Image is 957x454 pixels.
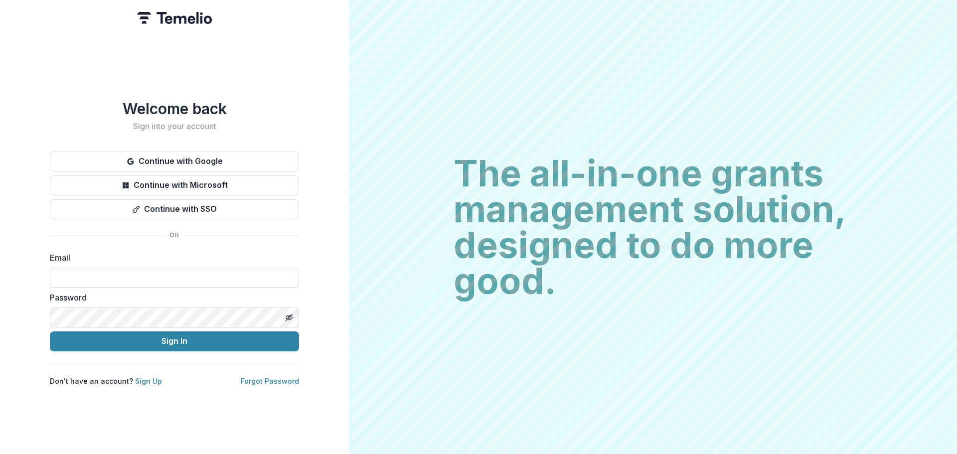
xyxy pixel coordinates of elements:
a: Forgot Password [241,377,299,385]
p: Don't have an account? [50,376,162,386]
button: Sign In [50,331,299,351]
h2: Sign into your account [50,122,299,131]
h1: Welcome back [50,100,299,118]
img: Temelio [137,12,212,24]
label: Email [50,252,293,264]
button: Continue with SSO [50,199,299,219]
button: Toggle password visibility [281,309,297,325]
label: Password [50,292,293,303]
button: Continue with Google [50,151,299,171]
button: Continue with Microsoft [50,175,299,195]
a: Sign Up [135,377,162,385]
